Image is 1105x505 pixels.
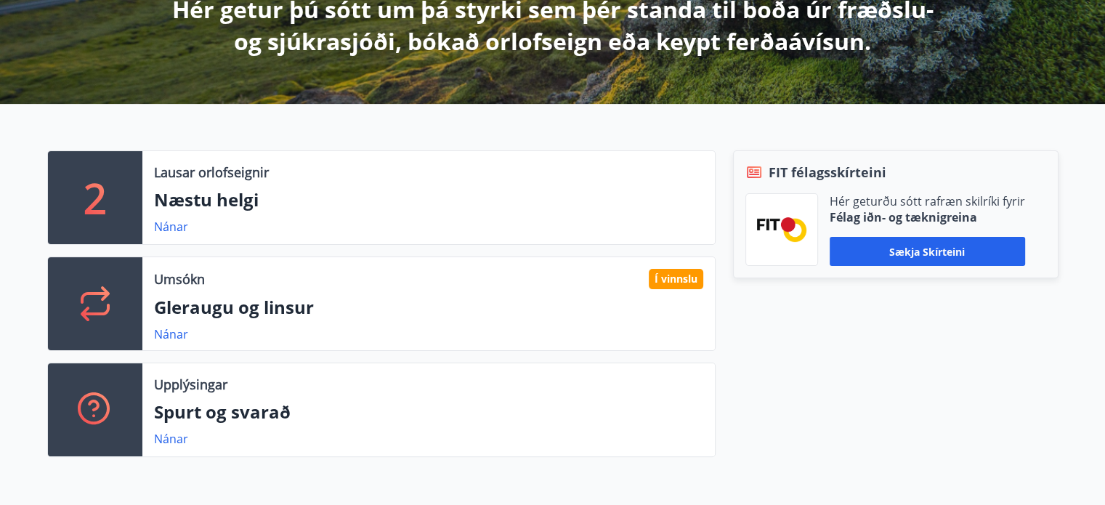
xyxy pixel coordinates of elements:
[84,170,107,225] p: 2
[154,163,269,182] p: Lausar orlofseignir
[830,237,1025,266] button: Sækja skírteini
[769,163,886,182] span: FIT félagsskírteini
[154,375,227,394] p: Upplýsingar
[154,326,188,342] a: Nánar
[154,270,205,288] p: Umsókn
[154,219,188,235] a: Nánar
[154,431,188,447] a: Nánar
[154,400,703,424] p: Spurt og svarað
[830,193,1025,209] p: Hér geturðu sótt rafræn skilríki fyrir
[757,217,806,241] img: FPQVkF9lTnNbbaRSFyT17YYeljoOGk5m51IhT0bO.png
[830,209,1025,225] p: Félag iðn- og tæknigreina
[154,295,703,320] p: Gleraugu og linsur
[649,269,703,289] div: Í vinnslu
[154,187,703,212] p: Næstu helgi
